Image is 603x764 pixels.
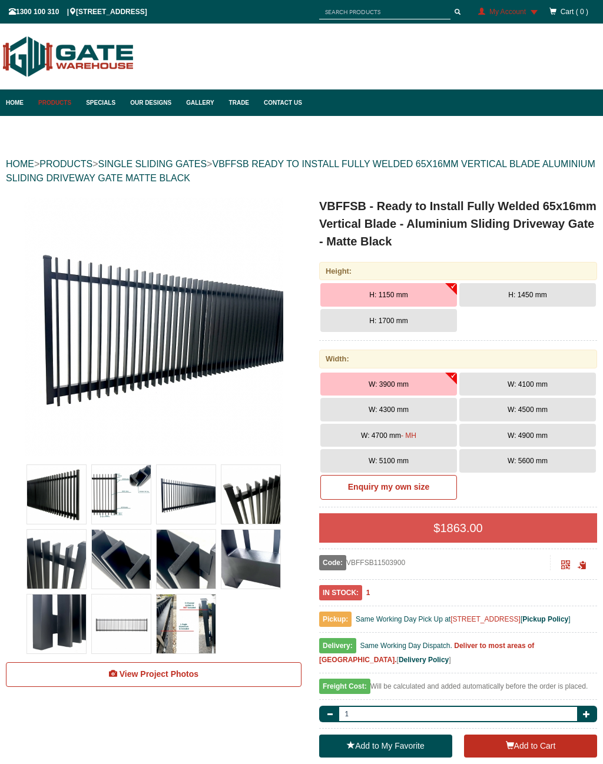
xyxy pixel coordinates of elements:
[6,159,34,169] a: HOME
[319,679,370,694] span: Freight Cost:
[320,449,457,473] button: W: 5100 mm
[27,465,86,524] img: VBFFSB - Ready to Install Fully Welded 65x16mm Vertical Blade - Aluminium Sliding Driveway Gate -...
[221,530,280,589] img: VBFFSB - Ready to Install Fully Welded 65x16mm Vertical Blade - Aluminium Sliding Driveway Gate -...
[459,283,596,307] button: H: 1450 mm
[561,8,588,16] span: Cart ( 0 )
[578,561,587,570] span: Click to copy the URL
[7,197,300,456] a: VBFFSB - Ready to Install Fully Welded 65x16mm Vertical Blade - Aluminium Sliding Driveway Gate -...
[459,449,596,473] button: W: 5600 mm
[27,594,86,653] img: VBFFSB - Ready to Install Fully Welded 65x16mm Vertical Blade - Aluminium Sliding Driveway Gate -...
[98,159,207,169] a: SINGLE SLIDING GATES
[399,656,449,664] a: Delivery Policy
[319,639,597,673] div: [ ]
[320,283,457,307] button: H: 1150 mm
[356,615,571,623] span: Same Working Day Pick Up at [ ]
[223,89,258,116] a: Trade
[319,262,597,280] div: Height:
[320,373,457,396] button: W: 3900 mm
[508,291,546,299] span: H: 1450 mm
[27,530,86,589] img: VBFFSB - Ready to Install Fully Welded 65x16mm Vertical Blade - Aluminium Sliding Driveway Gate -...
[319,555,551,570] div: VBFFSB11503900
[39,159,92,169] a: PRODUCTS
[6,662,301,687] a: View Project Photos
[6,89,32,116] a: Home
[369,457,409,465] span: W: 5100 mm
[508,457,548,465] span: W: 5600 mm
[319,642,534,664] b: Deliver to most areas of [GEOGRAPHIC_DATA].
[508,431,548,440] span: W: 4900 mm
[258,89,302,116] a: Contact Us
[80,89,124,116] a: Specials
[450,615,521,623] a: [STREET_ADDRESS]
[92,594,151,653] img: VBFFSB - Ready to Install Fully Welded 65x16mm Vertical Blade - Aluminium Sliding Driveway Gate -...
[348,482,429,491] b: Enquiry my own size
[319,5,450,19] input: SEARCH PRODUCTS
[319,585,362,600] span: IN STOCK:
[320,398,457,421] button: W: 4300 mm
[319,735,452,758] a: Add to My Favorite
[508,406,548,414] span: W: 4500 mm
[157,594,216,653] img: VBFFSB - Ready to Install Fully Welded 65x16mm Vertical Blade - Aluminium Sliding Driveway Gate -...
[319,555,346,570] span: Code:
[459,424,596,447] button: W: 4900 mm
[320,309,457,333] button: H: 1700 mm
[6,145,597,197] div: > > >
[459,398,596,421] button: W: 4500 mm
[6,159,595,183] a: VBFFSB READY TO INSTALL FULLY WELDED 65X16MM VERTICAL BLADE ALUMINIUM SLIDING DRIVEWAY GATE MATTE...
[124,89,180,116] a: Our Designs
[9,8,147,16] span: 1300 100 310 | [STREET_ADDRESS]
[369,291,407,299] span: H: 1150 mm
[319,679,597,700] div: Will be calculated and added automatically before the order is placed.
[319,638,356,653] span: Delivery:
[320,424,457,447] button: W: 4700 mm- MH
[440,521,482,534] span: 1863.00
[522,615,568,623] a: Pickup Policy
[319,513,597,543] div: $
[369,380,409,388] span: W: 3900 mm
[120,669,198,679] span: View Project Photos
[361,431,416,440] span: W: 4700 mm
[360,642,452,650] span: Same Working Day Dispatch.
[489,8,526,16] span: My Account
[180,89,223,116] a: Gallery
[92,465,151,524] img: VBFFSB - Ready to Install Fully Welded 65x16mm Vertical Blade - Aluminium Sliding Driveway Gate -...
[92,530,151,589] img: VBFFSB - Ready to Install Fully Welded 65x16mm Vertical Blade - Aluminium Sliding Driveway Gate -...
[157,530,216,589] img: VBFFSB - Ready to Install Fully Welded 65x16mm Vertical Blade - Aluminium Sliding Driveway Gate -...
[369,406,409,414] span: W: 4300 mm
[366,589,370,597] b: 1
[459,373,596,396] button: W: 4100 mm
[561,562,570,570] a: Click to enlarge and scan to share.
[32,89,80,116] a: Products
[319,350,597,368] div: Width:
[401,431,416,440] span: - MH
[464,735,597,758] button: Add to Cart
[319,612,352,627] span: Pickup:
[319,197,597,250] h1: VBFFSB - Ready to Install Fully Welded 65x16mm Vertical Blade - Aluminium Sliding Driveway Gate -...
[369,317,407,325] span: H: 1700 mm
[24,197,283,456] img: VBFFSB - Ready to Install Fully Welded 65x16mm Vertical Blade - Aluminium Sliding Driveway Gate -...
[508,380,548,388] span: W: 4100 mm
[320,475,457,500] a: Enquiry my own size
[157,465,216,524] img: VBFFSB - Ready to Install Fully Welded 65x16mm Vertical Blade - Aluminium Sliding Driveway Gate -...
[221,465,280,524] img: VBFFSB - Ready to Install Fully Welded 65x16mm Vertical Blade - Aluminium Sliding Driveway Gate -...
